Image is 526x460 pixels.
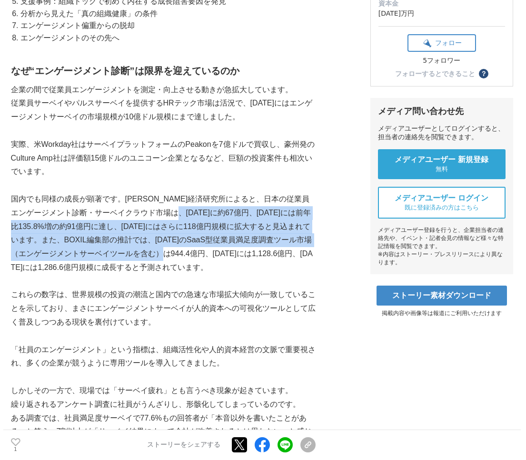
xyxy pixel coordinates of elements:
p: ストーリーをシェアする [147,441,220,450]
span: メディアユーザー 新規登録 [395,155,489,165]
span: 無料 [436,165,448,173]
p: 実際、米Workday社はサーベイプラットフォームのPeakonを7億ドルで買収し、豪州発のCulture Amp社は評価額15億ドルのユニコーン企業となるなど、巨額の投資案件も相次いでいます。 [11,138,316,179]
p: ある調査では、社員満足度サーベイで77.6%もの回答者が「本音以外を書いたことがある」と答え、7割以上が「サーベイ結果によって会社が改善されるとは思わない」と感じていました。 [11,412,316,452]
p: 従業員サーベイやパルスサーベイを提供するHRテック市場は活況で、[DATE]にはエンゲージメントサーベイの市場規模が10億ドル規模にまで達しました。 [11,96,316,124]
li: 分析から見えた「真の組織健康」の条件 [19,8,316,20]
p: しかしその一方で、現場では「サーベイ疲れ」とも言うべき現象が起きています。 [11,384,316,398]
li: エンゲージメントのその先へ [19,32,316,44]
p: これらの数字は、世界規模の投資の潮流と国内での急速な市場拡大傾向が一致していることを示しており、まさにエンゲージメントサーベイが人的資本への可視化ツールとして広く普及しつつある現状を裏付けています。 [11,288,316,329]
a: ストーリー素材ダウンロード [377,286,507,306]
button: フォロー [407,34,476,52]
span: 既に登録済みの方はこちら [405,203,479,212]
div: メディア問い合わせ先 [378,105,506,117]
button: ？ [479,69,488,78]
p: 繰り返されるアンケート調査に社員がうんざりし、形骸化してしまっているのです。 [11,398,316,412]
div: メディアユーザー登録を行うと、企業担当者の連絡先や、イベント・記者会見の情報など様々な特記情報を閲覧できます。 ※内容はストーリー・プレスリリースにより異なります。 [378,226,506,267]
p: 掲載内容や画像等は報道にご利用いただけます [370,309,513,317]
dd: [DATE]万円 [378,9,505,19]
p: 「社員のエンゲージメント」という指標は、組織活性化や人的資本経営の文脈で重要視され、多くの企業が競うように専用ツールを導入してきました。 [11,343,316,371]
p: 1 [11,447,20,452]
div: メディアユーザーとしてログインすると、担当者の連絡先を閲覧できます。 [378,125,506,142]
span: ？ [480,70,487,77]
a: メディアユーザー ログイン 既に登録済みの方はこちら [378,187,506,219]
p: 国内でも同様の成長が顕著です。[PERSON_NAME]経済研究所によると、日本の従業員エンゲージメント診断・サーベイクラウド市場は、[DATE]に約67億円、[DATE]には前年比135.8%... [11,192,316,275]
div: フォローするとできること [395,70,475,77]
p: 企業の間で従業員エンゲージメントを測定・向上させる動きが急拡大しています。 [11,83,316,97]
a: メディアユーザー 新規登録 無料 [378,149,506,179]
span: メディアユーザー ログイン [395,193,489,203]
div: 5フォロワー [407,57,476,65]
li: エンゲージメント偏重からの脱却 [19,19,316,32]
strong: なぜ“エンゲージメント診断”は限界を迎えているのか [11,66,239,76]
